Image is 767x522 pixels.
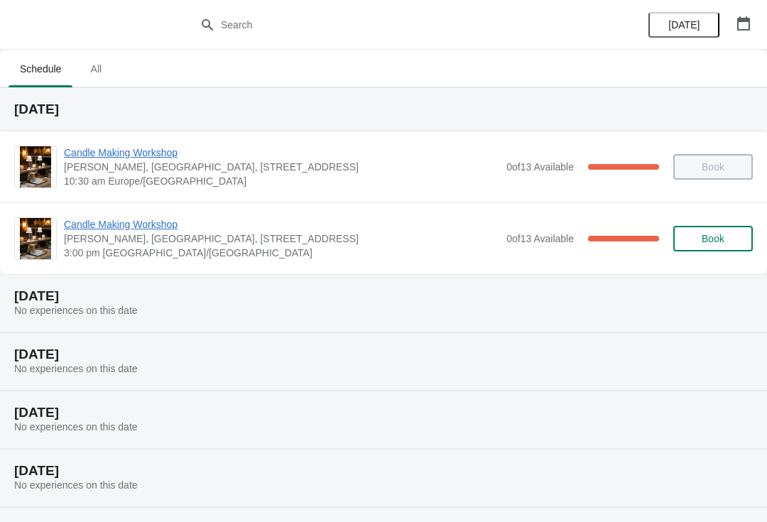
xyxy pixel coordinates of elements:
[64,160,499,174] span: [PERSON_NAME], [GEOGRAPHIC_DATA], [STREET_ADDRESS]
[702,233,724,244] span: Book
[668,19,700,31] span: [DATE]
[14,464,753,478] h2: [DATE]
[14,406,753,420] h2: [DATE]
[14,289,753,303] h2: [DATE]
[220,12,575,38] input: Search
[64,146,499,160] span: Candle Making Workshop
[20,218,51,259] img: Candle Making Workshop | Laura Fisher, Scrapps Hill Farm, 550 Worting Road, Basingstoke, RG23 8PU...
[14,479,138,491] span: No experiences on this date
[673,226,753,251] button: Book
[14,421,138,433] span: No experiences on this date
[14,102,753,116] h2: [DATE]
[64,246,499,260] span: 3:00 pm [GEOGRAPHIC_DATA]/[GEOGRAPHIC_DATA]
[64,174,499,188] span: 10:30 am Europe/[GEOGRAPHIC_DATA]
[14,347,753,361] h2: [DATE]
[14,305,138,316] span: No experiences on this date
[64,217,499,232] span: Candle Making Workshop
[20,146,51,187] img: Candle Making Workshop | Laura Fisher, Scrapps Hill Farm, 550 Worting Road, Basingstoke, RG23 8PU...
[78,56,114,82] span: All
[506,161,574,173] span: 0 of 13 Available
[14,363,138,374] span: No experiences on this date
[506,233,574,244] span: 0 of 13 Available
[9,56,72,82] span: Schedule
[64,232,499,246] span: [PERSON_NAME], [GEOGRAPHIC_DATA], [STREET_ADDRESS]
[648,12,719,38] button: [DATE]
